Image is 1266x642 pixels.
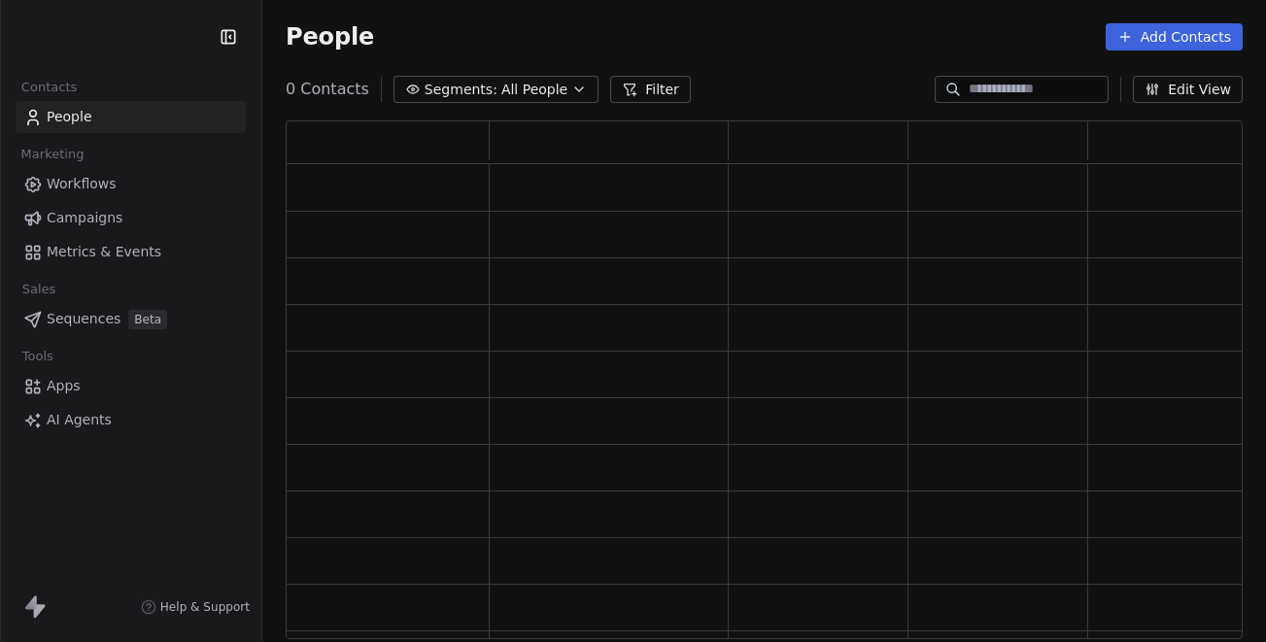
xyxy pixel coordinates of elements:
a: SequencesBeta [16,303,246,335]
span: Help & Support [160,599,250,615]
a: AI Agents [16,404,246,436]
span: Campaigns [47,208,122,228]
span: Workflows [47,174,117,194]
a: Metrics & Events [16,236,246,268]
span: People [47,107,92,127]
span: Segments: [425,80,497,100]
span: 0 Contacts [286,78,369,101]
span: Sequences [47,309,120,329]
button: Add Contacts [1106,23,1243,51]
button: Filter [610,76,691,103]
a: People [16,101,246,133]
a: Campaigns [16,202,246,234]
span: Apps [47,376,81,396]
span: People [286,22,374,51]
span: Marketing [13,140,92,169]
a: Workflows [16,168,246,200]
span: AI Agents [47,410,112,430]
span: Metrics & Events [47,242,161,262]
span: Beta [128,310,167,329]
span: Sales [14,275,64,304]
span: Tools [14,342,61,371]
a: Apps [16,370,246,402]
span: All People [501,80,567,100]
span: Contacts [13,73,86,102]
a: Help & Support [141,599,250,615]
button: Edit View [1133,76,1243,103]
